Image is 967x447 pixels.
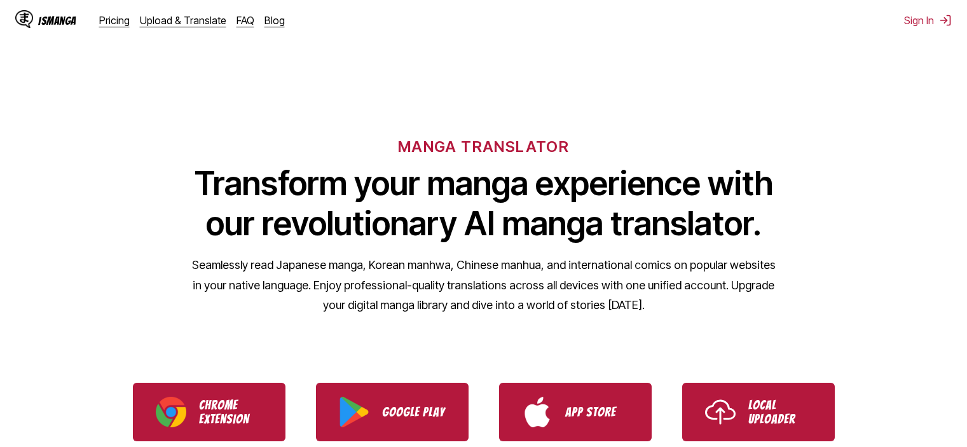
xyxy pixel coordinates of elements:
[565,405,629,419] p: App Store
[382,405,446,419] p: Google Play
[705,397,736,427] img: Upload icon
[191,163,776,244] h1: Transform your manga experience with our revolutionary AI manga translator.
[133,383,285,441] a: Download IsManga Chrome Extension
[499,383,652,441] a: Download IsManga from App Store
[398,137,569,156] h6: MANGA TRANSLATOR
[15,10,33,28] img: IsManga Logo
[748,398,812,426] p: Local Uploader
[99,14,130,27] a: Pricing
[15,10,99,31] a: IsManga LogoIsManga
[38,15,76,27] div: IsManga
[191,255,776,315] p: Seamlessly read Japanese manga, Korean manhwa, Chinese manhua, and international comics on popula...
[522,397,552,427] img: App Store logo
[939,14,952,27] img: Sign out
[339,397,369,427] img: Google Play logo
[140,14,226,27] a: Upload & Translate
[682,383,835,441] a: Use IsManga Local Uploader
[264,14,285,27] a: Blog
[156,397,186,427] img: Chrome logo
[316,383,469,441] a: Download IsManga from Google Play
[237,14,254,27] a: FAQ
[904,14,952,27] button: Sign In
[199,398,263,426] p: Chrome Extension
